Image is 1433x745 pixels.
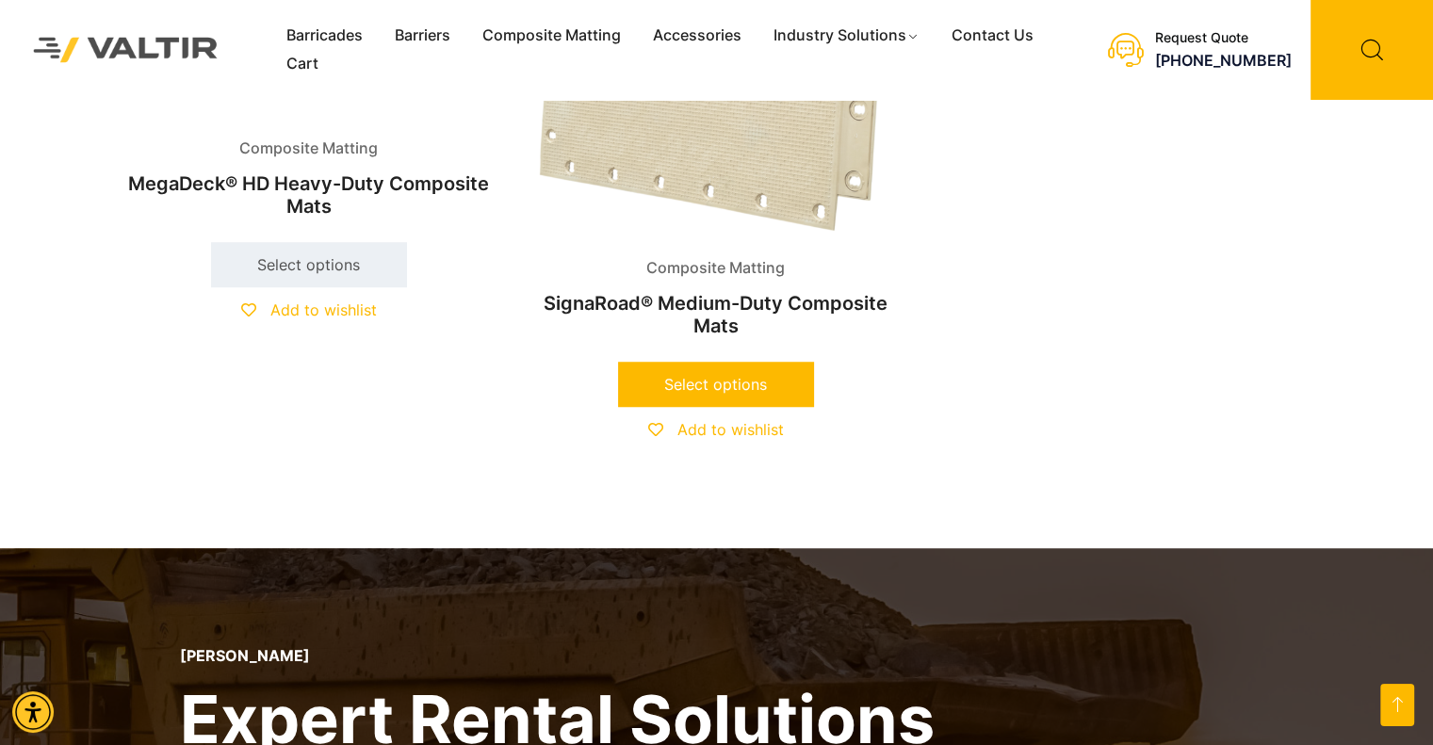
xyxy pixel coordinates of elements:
[270,50,334,78] a: Cart
[270,22,379,50] a: Barricades
[1380,684,1414,726] a: Open this option
[1155,30,1292,46] div: Request Quote
[618,362,814,407] a: Select options for “SignaRoad® Medium-Duty Composite Mats”
[211,242,407,287] a: Select options for “MegaDeck® HD Heavy-Duty Composite Mats”
[677,420,784,439] span: Add to wishlist
[241,300,377,319] a: Add to wishlist
[225,135,392,163] span: Composite Matting
[1155,51,1292,70] a: call (888) 496-3625
[466,22,637,50] a: Composite Matting
[534,283,896,347] h2: SignaRoad® Medium-Duty Composite Mats
[637,22,757,50] a: Accessories
[270,300,377,319] span: Add to wishlist
[648,420,784,439] a: Add to wishlist
[632,254,799,283] span: Composite Matting
[379,22,466,50] a: Barriers
[757,22,936,50] a: Industry Solutions
[936,22,1050,50] a: Contact Us
[14,18,237,81] img: Valtir Rentals
[12,691,54,733] div: Accessibility Menu
[180,647,935,665] p: [PERSON_NAME]
[128,163,490,227] h2: MegaDeck® HD Heavy-Duty Composite Mats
